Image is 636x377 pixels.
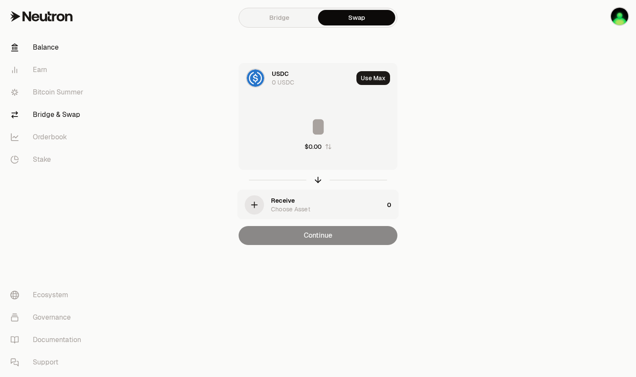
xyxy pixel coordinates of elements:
a: Support [3,351,93,374]
a: Bitcoin Summer [3,81,93,104]
a: Governance [3,306,93,329]
a: Bridge & Swap [3,104,93,126]
a: Orderbook [3,126,93,148]
div: Receive [271,196,295,205]
div: 0 [387,190,398,220]
div: ReceiveChoose Asset [238,190,384,220]
img: USDC Logo [247,69,264,87]
a: Earn [3,59,93,81]
div: $0.00 [305,142,321,151]
a: Balance [3,36,93,59]
a: Documentation [3,329,93,351]
button: Use Max [356,71,390,85]
div: USDC LogoUSDC0 USDC [239,63,353,93]
button: ReceiveChoose Asset0 [238,190,398,220]
div: USDC [272,69,289,78]
div: 0 USDC [272,78,294,87]
a: Bridge [241,10,318,25]
button: $0.00 [305,142,332,151]
a: Stake [3,148,93,171]
div: Choose Asset [271,205,310,214]
img: KO [611,8,628,25]
a: Ecosystem [3,284,93,306]
a: Swap [318,10,395,25]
